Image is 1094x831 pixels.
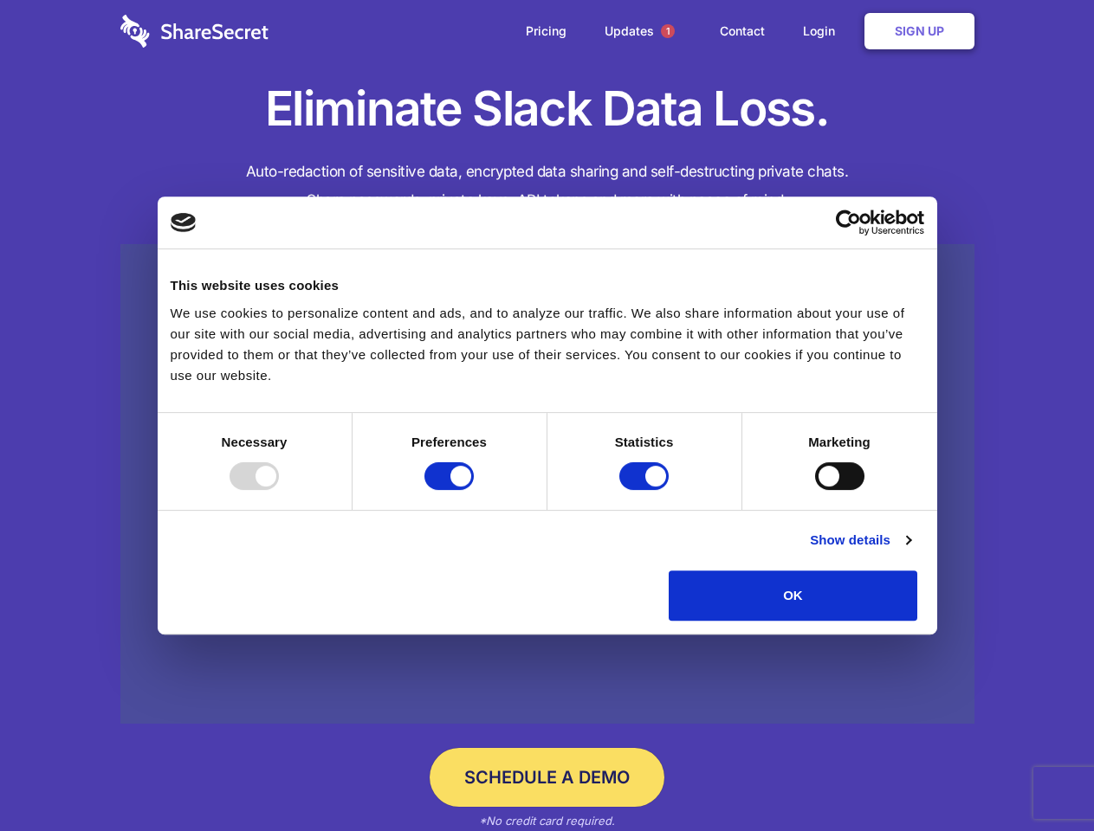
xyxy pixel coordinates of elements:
a: Schedule a Demo [430,748,664,807]
img: logo-wordmark-white-trans-d4663122ce5f474addd5e946df7df03e33cb6a1c49d2221995e7729f52c070b2.svg [120,15,269,48]
div: We use cookies to personalize content and ads, and to analyze our traffic. We also share informat... [171,303,924,386]
a: Sign Up [864,13,974,49]
button: OK [669,570,917,621]
a: Contact [702,4,782,58]
strong: Statistics [615,435,674,449]
strong: Marketing [808,435,871,449]
img: logo [171,213,197,232]
a: Wistia video thumbnail [120,244,974,725]
span: 1 [661,24,675,38]
em: *No credit card required. [479,814,615,828]
a: Usercentrics Cookiebot - opens in a new window [773,209,924,235]
strong: Preferences [411,435,487,449]
a: Pricing [508,4,584,58]
div: This website uses cookies [171,275,924,296]
strong: Necessary [222,435,288,449]
a: Login [786,4,861,58]
a: Show details [810,530,910,551]
h1: Eliminate Slack Data Loss. [120,78,974,140]
h4: Auto-redaction of sensitive data, encrypted data sharing and self-destructing private chats. Shar... [120,158,974,215]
